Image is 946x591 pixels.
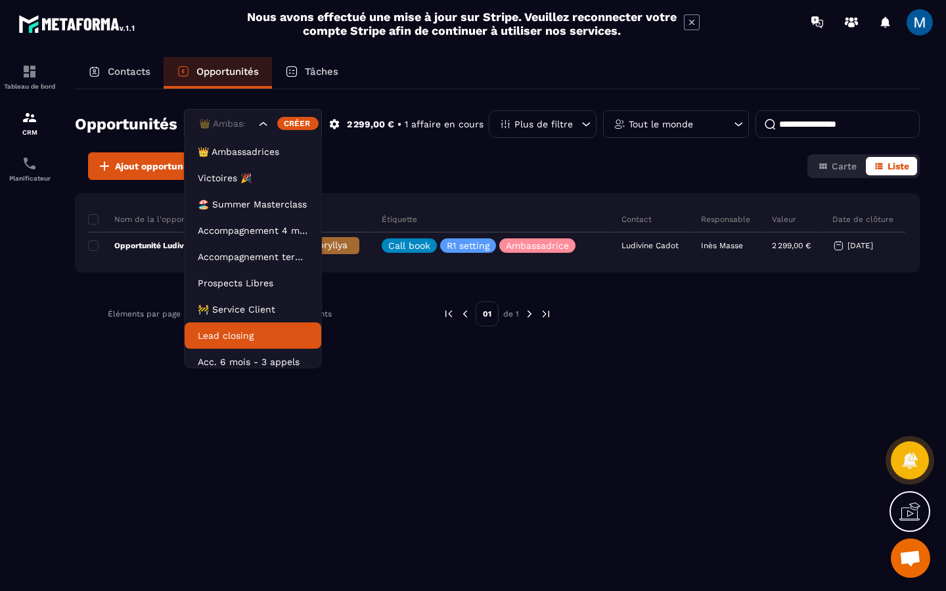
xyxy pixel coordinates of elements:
[772,241,811,250] p: 2 299,00 €
[3,83,56,90] p: Tableau de bord
[108,66,150,77] p: Contacts
[198,171,308,185] p: Victoires 🎉
[701,241,743,250] p: Inès Masse
[22,64,37,79] img: formation
[443,308,455,320] img: prev
[22,110,37,125] img: formation
[347,118,394,131] p: 2 299,00 €
[277,117,319,130] div: Créer
[866,157,917,175] button: Liste
[772,214,796,225] p: Valeur
[514,120,573,129] p: Plus de filtre
[3,175,56,182] p: Planificateur
[888,161,909,171] span: Liste
[3,100,56,146] a: formationformationCRM
[198,355,308,368] p: Acc. 6 mois - 3 appels
[196,66,259,77] p: Opportunités
[75,111,177,137] h2: Opportunités
[476,301,499,326] p: 01
[305,66,338,77] p: Tâches
[18,12,137,35] img: logo
[198,303,308,316] p: 🚧 Service Client
[3,146,56,192] a: schedulerschedulerPlanificateur
[164,57,272,89] a: Opportunités
[459,308,471,320] img: prev
[246,10,677,37] h2: Nous avons effectué une mise à jour sur Stripe. Veuillez reconnecter votre compte Stripe afin de ...
[397,118,401,131] p: •
[388,241,430,250] p: Call book
[891,538,930,578] a: Ouvrir le chat
[108,309,181,318] p: Éléments par page
[198,145,308,158] p: 👑 Ambassadrices
[196,117,256,131] input: Search for option
[88,240,220,251] p: Opportunité Ludivine Cadot
[506,241,569,250] p: Ambassadrice
[847,241,873,250] p: [DATE]
[621,214,652,225] p: Contact
[540,308,552,320] img: next
[198,224,308,237] p: Accompagnement 4 mois
[832,161,857,171] span: Carte
[447,241,489,250] p: R1 setting
[382,214,417,225] p: Étiquette
[832,214,893,225] p: Date de clôture
[88,152,204,180] button: Ajout opportunité
[198,329,308,342] p: Lead closing
[306,240,348,250] span: Appryllya
[75,57,164,89] a: Contacts
[810,157,865,175] button: Carte
[405,118,484,131] p: 1 affaire en cours
[503,309,519,319] p: de 1
[22,156,37,171] img: scheduler
[3,129,56,136] p: CRM
[198,276,308,290] p: Prospects Libres
[524,308,535,320] img: next
[701,214,750,225] p: Responsable
[88,214,207,225] p: Nom de la l'opportunité
[272,57,351,89] a: Tâches
[629,120,693,129] p: Tout le monde
[115,160,195,173] span: Ajout opportunité
[3,54,56,100] a: formationformationTableau de bord
[198,198,308,211] p: 🏖️ Summer Masterclass
[184,109,322,139] div: Search for option
[198,250,308,263] p: Accompagnement terminé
